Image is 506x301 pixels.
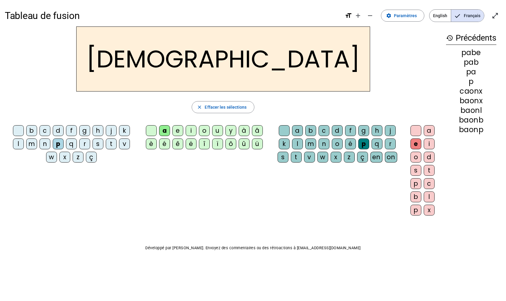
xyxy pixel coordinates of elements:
[424,165,435,176] div: t
[385,125,396,136] div: j
[305,125,316,136] div: b
[344,152,355,163] div: z
[332,138,343,149] div: o
[305,138,316,149] div: m
[93,125,103,136] div: h
[292,125,303,136] div: a
[358,125,369,136] div: g
[446,88,496,95] div: caonx
[76,26,370,92] h2: [DEMOGRAPHIC_DATA]
[119,125,130,136] div: k
[53,138,64,149] div: p
[279,138,290,149] div: k
[331,152,341,163] div: x
[292,138,303,149] div: l
[239,125,250,136] div: à
[212,125,223,136] div: u
[119,138,130,149] div: v
[159,138,170,149] div: é
[332,125,343,136] div: d
[252,125,263,136] div: â
[358,138,369,149] div: p
[424,125,435,136] div: a
[446,34,453,42] mat-icon: history
[106,125,117,136] div: j
[278,152,288,163] div: s
[66,138,77,149] div: q
[446,59,496,66] div: pab
[394,12,417,19] span: Paramètres
[492,12,499,19] mat-icon: open_in_full
[370,152,382,163] div: en
[451,10,484,22] span: Français
[446,126,496,133] div: baonp
[410,138,421,149] div: e
[172,138,183,149] div: ê
[410,205,421,216] div: p
[424,191,435,202] div: l
[429,9,484,22] mat-button-toggle-group: Language selection
[446,49,496,56] div: pabe
[146,138,157,149] div: è
[5,6,340,25] h1: Tableau de fusion
[39,138,50,149] div: n
[364,10,376,22] button: Diminuer la taille de la police
[79,125,90,136] div: g
[424,178,435,189] div: c
[159,125,170,136] div: a
[410,178,421,189] div: p
[424,152,435,163] div: d
[372,138,382,149] div: q
[26,125,37,136] div: b
[446,31,496,45] h3: Précédents
[86,152,97,163] div: ç
[352,10,364,22] button: Augmenter la taille de la police
[59,152,70,163] div: x
[73,152,83,163] div: z
[53,125,64,136] div: d
[13,138,24,149] div: l
[381,10,424,22] button: Paramètres
[357,152,368,163] div: ç
[319,125,329,136] div: c
[197,104,202,110] mat-icon: close
[225,138,236,149] div: ô
[26,138,37,149] div: m
[239,138,250,149] div: û
[489,10,501,22] button: Entrer en plein écran
[429,10,451,22] span: English
[317,152,328,163] div: w
[385,138,396,149] div: r
[46,152,57,163] div: w
[410,165,421,176] div: s
[291,152,302,163] div: t
[304,152,315,163] div: v
[252,138,263,149] div: ü
[192,101,254,113] button: Effacer les sélections
[366,12,374,19] mat-icon: remove
[345,125,356,136] div: f
[106,138,117,149] div: t
[199,138,210,149] div: î
[319,138,329,149] div: n
[410,191,421,202] div: b
[424,138,435,149] div: i
[354,12,362,19] mat-icon: add
[205,104,247,111] span: Effacer les sélections
[93,138,103,149] div: s
[446,68,496,76] div: pa
[225,125,236,136] div: y
[446,78,496,85] div: p
[446,97,496,104] div: baonx
[172,125,183,136] div: e
[345,12,352,19] mat-icon: format_size
[212,138,223,149] div: ï
[372,125,382,136] div: h
[446,107,496,114] div: baonl
[79,138,90,149] div: r
[66,125,77,136] div: f
[424,205,435,216] div: x
[186,138,196,149] div: ë
[410,152,421,163] div: o
[385,152,397,163] div: on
